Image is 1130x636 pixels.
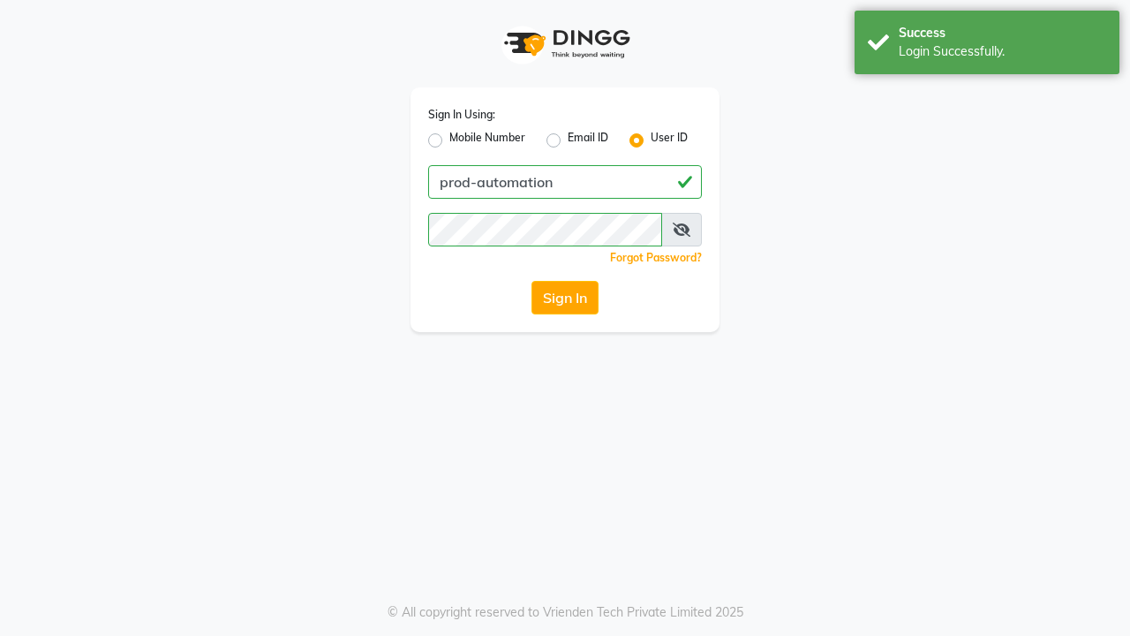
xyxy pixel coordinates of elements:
[899,42,1106,61] div: Login Successfully.
[610,251,702,264] a: Forgot Password?
[449,130,525,151] label: Mobile Number
[428,213,662,246] input: Username
[428,165,702,199] input: Username
[568,130,608,151] label: Email ID
[899,24,1106,42] div: Success
[428,107,495,123] label: Sign In Using:
[531,281,599,314] button: Sign In
[651,130,688,151] label: User ID
[494,18,636,70] img: logo1.svg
